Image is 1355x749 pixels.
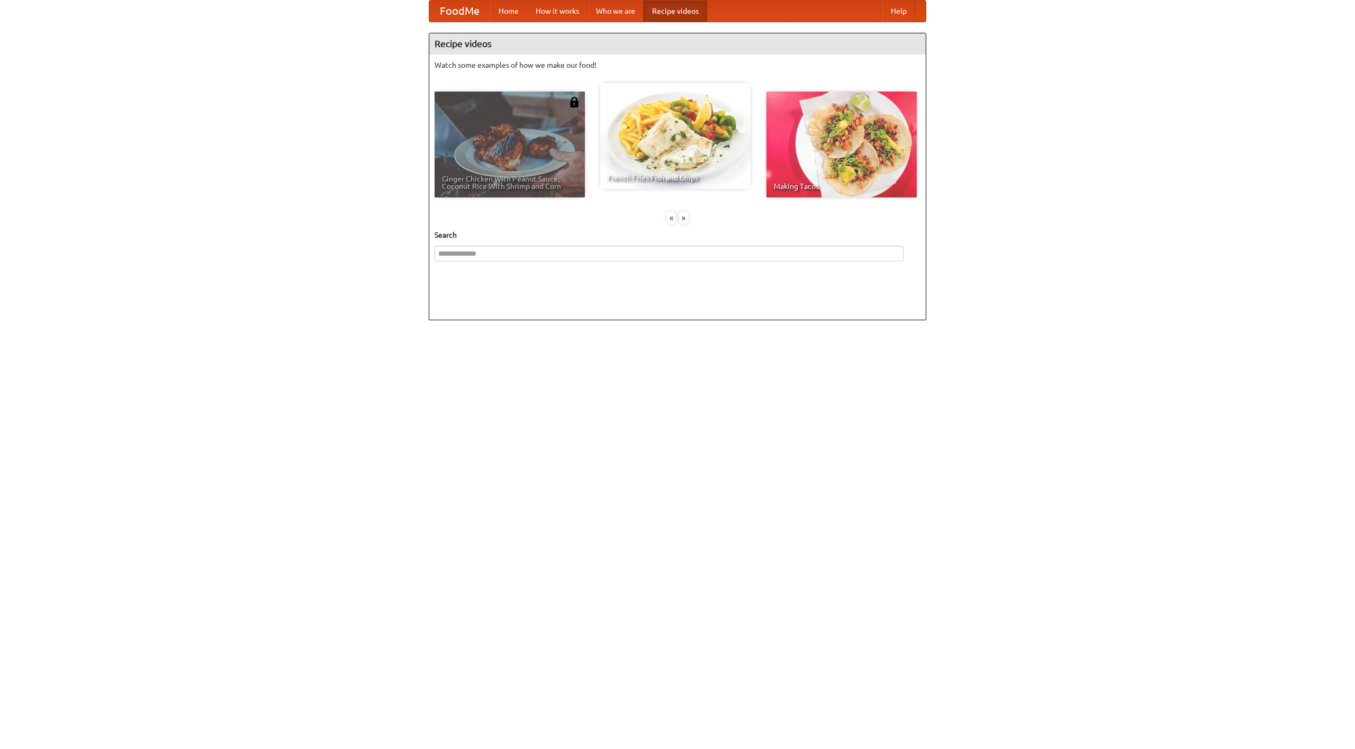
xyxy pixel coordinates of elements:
img: 483408.png [569,97,580,107]
p: Watch some examples of how we make our food! [435,60,920,70]
h5: Search [435,230,920,240]
a: Who we are [588,1,644,22]
a: Help [882,1,915,22]
a: Home [490,1,527,22]
a: FoodMe [429,1,490,22]
a: Recipe videos [644,1,707,22]
a: Making Tacos [766,92,917,197]
span: French Fries Fish and Chips [608,174,743,182]
div: « [666,211,676,224]
span: Making Tacos [774,183,909,190]
a: French Fries Fish and Chips [600,83,751,189]
h4: Recipe videos [429,33,926,55]
a: How it works [527,1,588,22]
div: » [679,211,689,224]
